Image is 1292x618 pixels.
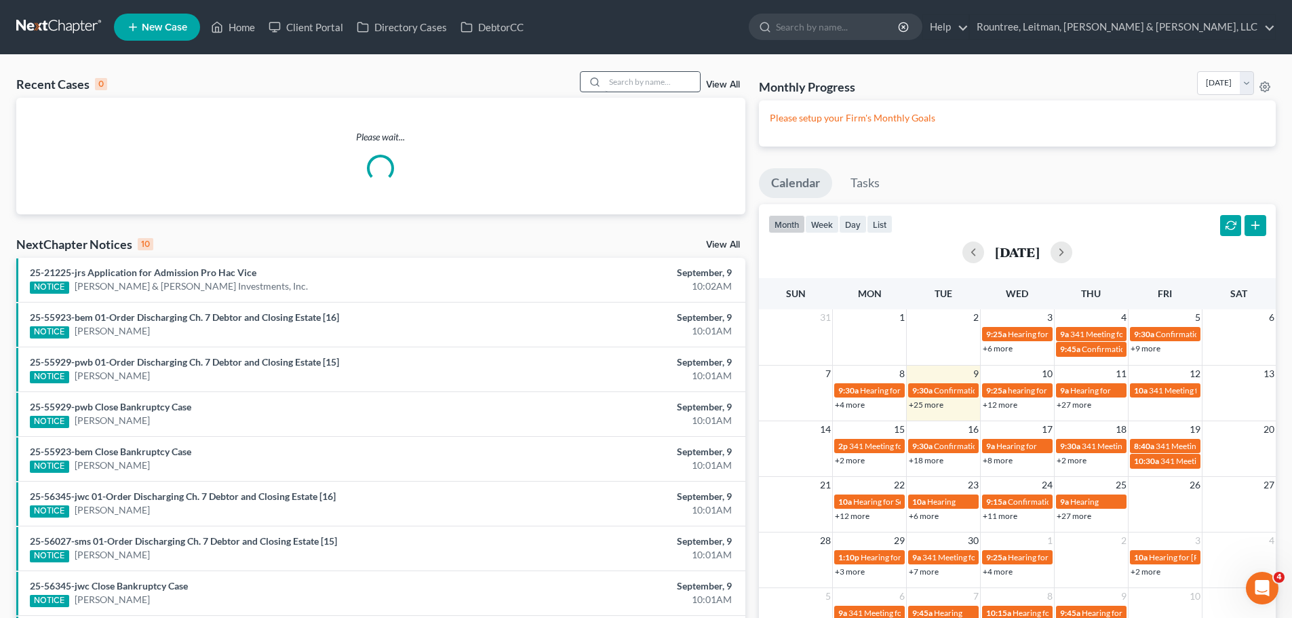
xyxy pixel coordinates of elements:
span: Sat [1230,288,1247,299]
a: 25-56345-jwc 01-Order Discharging Ch. 7 Debtor and Closing Estate [16] [30,490,336,502]
span: Wed [1006,288,1028,299]
div: 10:01AM [507,593,732,606]
div: 10:01AM [507,503,732,517]
a: +2 more [1131,566,1160,577]
span: 19 [1188,421,1202,438]
span: 11 [1114,366,1128,382]
span: 16 [966,421,980,438]
span: Hearing [1070,497,1099,507]
span: 9:30a [1060,441,1080,451]
span: 341 Meeting for [922,552,979,562]
span: 9a [912,552,921,562]
iframe: Intercom live chat [1246,572,1278,604]
h2: [DATE] [995,245,1040,259]
span: 5 [1194,309,1202,326]
span: Hearing for [860,385,901,395]
div: 10:01AM [507,459,732,472]
a: 25-55929-pwb Close Bankruptcy Case [30,401,191,412]
div: September, 9 [507,400,732,414]
div: 10:01AM [507,414,732,427]
span: Hearing for [1070,385,1111,395]
span: 9a [1060,385,1069,395]
a: +4 more [835,400,865,410]
span: 26 [1188,477,1202,493]
a: [PERSON_NAME] [75,369,150,383]
a: +2 more [1057,455,1087,465]
a: Tasks [838,168,892,198]
span: 15 [893,421,906,438]
a: [PERSON_NAME] [75,414,150,427]
div: September, 9 [507,445,732,459]
a: +12 more [983,400,1017,410]
a: +7 more [909,566,939,577]
div: 10:01AM [507,369,732,383]
span: 5 [824,588,832,604]
span: Hearing for [PERSON_NAME] [1082,608,1188,618]
span: 8 [1046,588,1054,604]
div: NOTICE [30,461,69,473]
a: +3 more [835,566,865,577]
span: 2 [972,309,980,326]
span: 9a [838,608,847,618]
span: 27 [1262,477,1276,493]
span: Hearing for [996,441,1037,451]
span: 9:30a [1134,329,1154,339]
div: NOTICE [30,505,69,518]
span: 4 [1268,533,1276,549]
div: 10:01AM [507,324,732,338]
div: NOTICE [30,550,69,562]
span: 341 Meeting for [PERSON_NAME] [1160,456,1283,466]
span: 1:10p [838,552,859,562]
span: 9:25a [986,329,1006,339]
a: +9 more [1131,343,1160,353]
span: 2 [1120,533,1128,549]
span: Confirmation Hearing for [PERSON_NAME] Bass [934,385,1107,395]
span: 3 [1046,309,1054,326]
div: 10:02AM [507,279,732,293]
span: 4 [1120,309,1128,326]
span: 2p [838,441,848,451]
span: Hearing for [PERSON_NAME] [1008,552,1114,562]
a: 25-56345-jwc Close Bankruptcy Case [30,580,188,592]
span: 31 [819,309,832,326]
span: 6 [898,588,906,604]
span: Hearing for [PERSON_NAME] [1149,552,1255,562]
button: month [768,215,805,233]
span: 9:30a [838,385,859,395]
span: 24 [1040,477,1054,493]
span: 10a [1134,552,1148,562]
span: 30 [966,533,980,549]
span: hearing for [1008,385,1047,395]
a: Directory Cases [350,15,454,39]
span: 23 [966,477,980,493]
span: Confirmation Hearing for [PERSON_NAME] [934,441,1089,451]
div: NOTICE [30,371,69,383]
span: 29 [893,533,906,549]
span: 9:30a [912,385,933,395]
a: 25-56027-sms 01-Order Discharging Ch. 7 Debtor and Closing Estate [15] [30,535,337,547]
span: 9 [972,366,980,382]
span: 12 [1188,366,1202,382]
span: 17 [1040,421,1054,438]
span: 341 Meeting for [848,608,905,618]
span: Hearing [934,608,962,618]
a: +12 more [835,511,869,521]
span: Hearing for [PERSON_NAME] [PERSON_NAME] [1013,608,1183,618]
a: +2 more [835,455,865,465]
a: Rountree, Leitman, [PERSON_NAME] & [PERSON_NAME], LLC [970,15,1275,39]
a: [PERSON_NAME] [75,593,150,606]
div: 10 [138,238,153,250]
div: September, 9 [507,355,732,369]
a: +27 more [1057,511,1091,521]
a: +8 more [983,455,1013,465]
span: 18 [1114,421,1128,438]
div: NOTICE [30,282,69,294]
p: Please setup your Firm's Monthly Goals [770,111,1265,125]
div: September, 9 [507,490,732,503]
a: [PERSON_NAME] [75,548,150,562]
span: 8:40a [1134,441,1154,451]
a: View All [706,80,740,90]
div: September, 9 [507,535,732,548]
a: DebtorCC [454,15,530,39]
span: 25 [1114,477,1128,493]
